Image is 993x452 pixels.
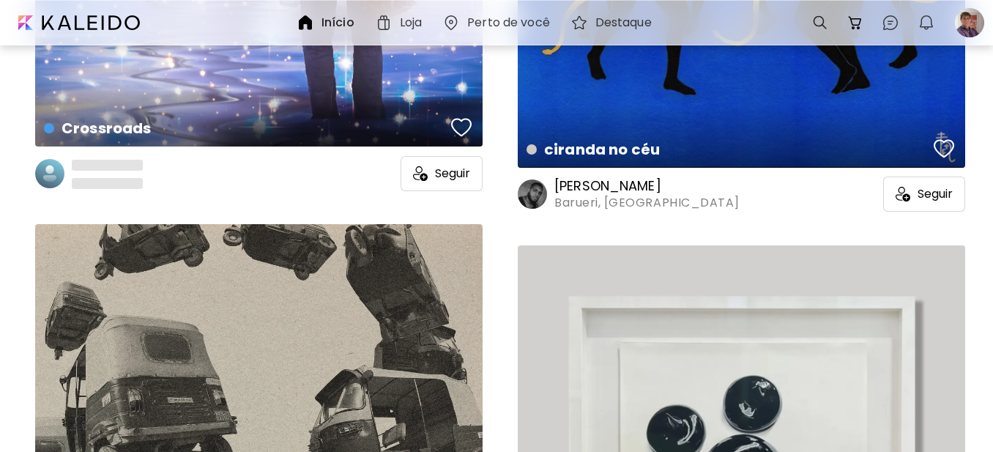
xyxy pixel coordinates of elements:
[882,14,899,32] img: chatIcon
[442,14,556,32] a: Perto de você
[467,17,550,29] h6: Perto de você
[375,14,428,32] a: Loja
[400,17,422,29] h6: Loja
[297,14,360,32] a: Início
[570,14,658,32] a: Destaque
[914,10,939,35] button: bellIcon
[847,14,864,32] img: cart
[321,17,354,29] h6: Início
[918,14,935,32] img: bellIcon
[595,17,652,29] h6: Destaque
